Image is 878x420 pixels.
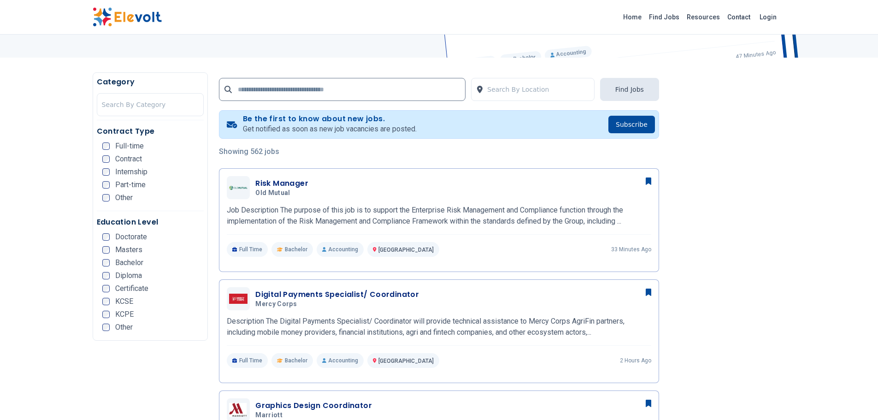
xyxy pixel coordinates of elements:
[255,189,290,197] span: Old Mutual
[683,10,724,24] a: Resources
[317,242,364,257] p: Accounting
[600,78,659,101] button: Find Jobs
[619,10,645,24] a: Home
[115,194,133,201] span: Other
[227,353,268,368] p: Full Time
[97,77,204,88] h5: Category
[378,247,434,253] span: [GEOGRAPHIC_DATA]
[102,285,110,292] input: Certificate
[285,357,307,364] span: Bachelor
[227,176,651,257] a: Old MutualRisk ManagerOld MutualJob Description The purpose of this job is to support the Enterpr...
[724,10,754,24] a: Contact
[227,287,651,368] a: Mercy CorpsDigital Payments Specialist/ CoordinatorMercy CorpsDescription The Digital Payments Sp...
[219,146,659,157] p: Showing 562 jobs
[229,403,247,417] img: Marriott
[115,285,148,292] span: Certificate
[229,178,247,197] img: Old Mutual
[227,205,651,227] p: Job Description The purpose of this job is to support the Enterprise Risk Management and Complian...
[102,272,110,279] input: Diploma
[115,311,134,318] span: KCPE
[115,259,143,266] span: Bachelor
[102,298,110,305] input: KCSE
[115,181,146,189] span: Part-time
[255,300,297,308] span: Mercy Corps
[115,142,144,150] span: Full-time
[611,246,651,253] p: 33 minutes ago
[620,357,651,364] p: 2 hours ago
[115,298,133,305] span: KCSE
[608,116,655,133] button: Subscribe
[243,124,417,135] p: Get notified as soon as new job vacancies are posted.
[378,358,434,364] span: [GEOGRAPHIC_DATA]
[102,194,110,201] input: Other
[102,324,110,331] input: Other
[102,259,110,266] input: Bachelor
[115,155,142,163] span: Contract
[102,311,110,318] input: KCPE
[102,142,110,150] input: Full-time
[255,178,308,189] h3: Risk Manager
[285,246,307,253] span: Bachelor
[102,168,110,176] input: Internship
[102,181,110,189] input: Part-time
[229,294,247,304] img: Mercy Corps
[115,168,147,176] span: Internship
[317,353,364,368] p: Accounting
[255,289,419,300] h3: Digital Payments Specialist/ Coordinator
[227,316,651,338] p: Description The Digital Payments Specialist/ Coordinator will provide technical assistance to Mer...
[227,242,268,257] p: Full Time
[102,155,110,163] input: Contract
[97,217,204,228] h5: Education Level
[93,7,162,27] img: Elevolt
[115,324,133,331] span: Other
[97,126,204,137] h5: Contract Type
[255,400,372,411] h3: Graphics Design Coordinator
[243,114,417,124] h4: Be the first to know about new jobs.
[102,246,110,254] input: Masters
[115,246,142,254] span: Masters
[754,8,782,26] a: Login
[115,272,142,279] span: Diploma
[102,233,110,241] input: Doctorate
[115,233,147,241] span: Doctorate
[255,411,283,420] span: Marriott
[645,10,683,24] a: Find Jobs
